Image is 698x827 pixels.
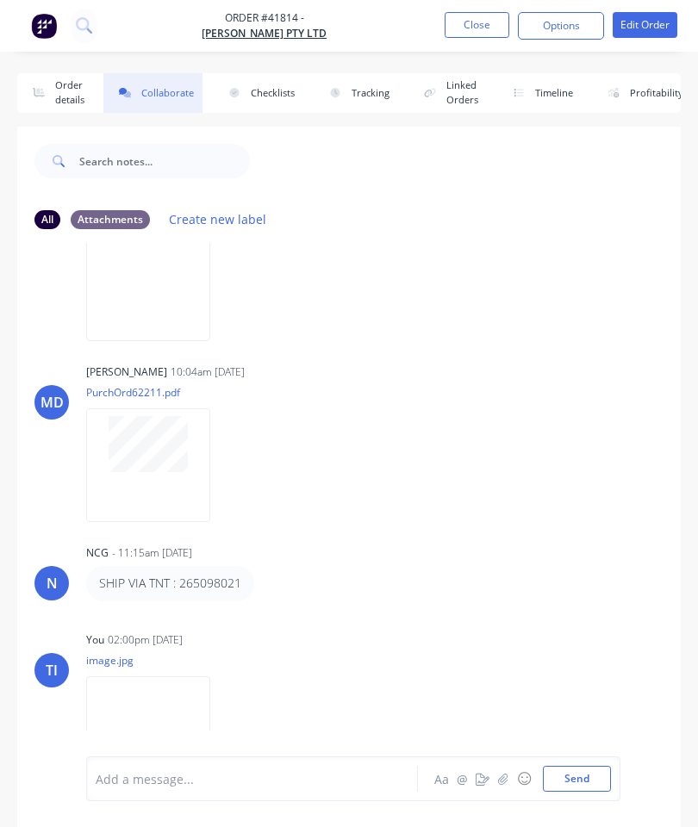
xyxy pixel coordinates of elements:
button: Edit Order [613,12,677,38]
div: MD [41,392,64,413]
div: 02:00pm [DATE] [108,632,183,648]
button: Create new label [160,208,276,231]
div: TI [46,660,58,681]
button: Close [445,12,509,38]
p: SHIP VIA TNT : 265098021 [99,575,241,592]
button: @ [452,768,472,789]
p: PurchOrd62211.pdf [86,385,227,400]
button: Order details [17,73,93,113]
p: image.jpg [86,653,227,668]
button: Profitability [592,73,692,113]
div: NCG [86,545,109,561]
span: Order #41814 - [202,10,327,26]
div: - 11:15am [DATE] [112,545,192,561]
button: Options [518,12,604,40]
input: Search notes... [79,144,250,178]
div: All [34,210,60,229]
div: 10:04am [DATE] [171,364,245,380]
button: Aa [431,768,452,789]
button: Collaborate [103,73,203,113]
button: Timeline [497,73,582,113]
button: Checklists [213,73,303,113]
button: ☺ [514,768,534,789]
div: [PERSON_NAME] [86,364,167,380]
div: Attachments [71,210,150,229]
div: You [86,632,104,648]
img: Factory [31,13,57,39]
a: [PERSON_NAME] PTY LTD [202,26,327,41]
div: N [47,573,58,594]
button: Linked Orders [408,73,487,113]
button: Tracking [314,73,398,113]
button: Send [543,766,611,792]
